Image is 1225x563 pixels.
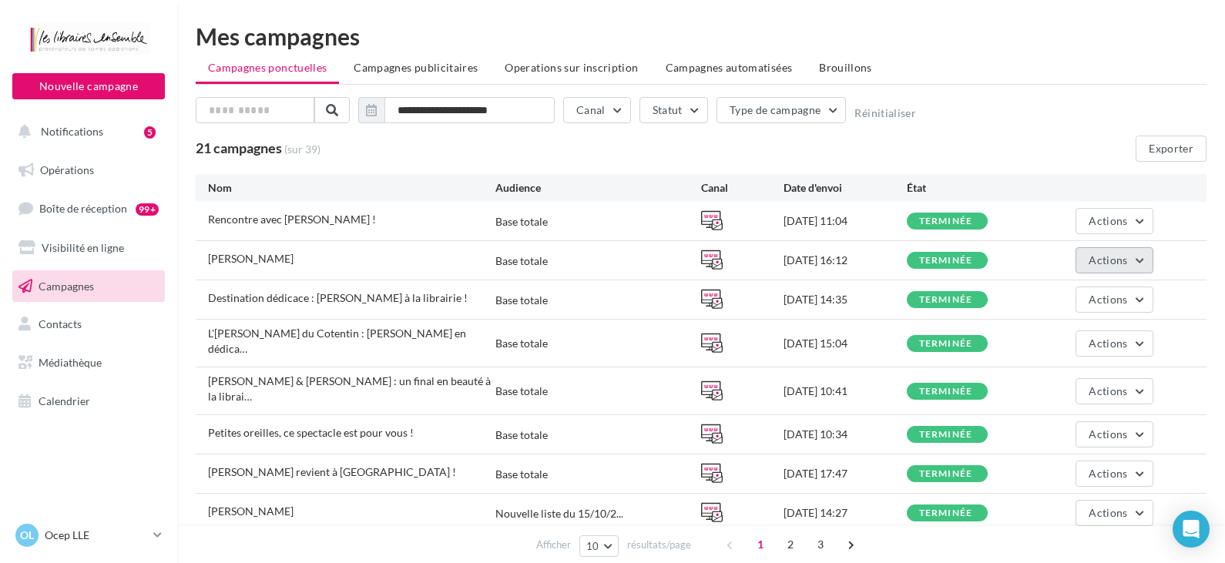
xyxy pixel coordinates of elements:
div: Base totale [495,253,548,269]
span: Nouvelle liste du 15/10/2... [495,506,623,521]
div: terminée [919,387,973,397]
span: Calendrier [39,394,90,407]
div: Date d'envoi [784,180,907,196]
span: Charlène Letenneur [208,252,294,265]
span: Contacts [39,317,82,330]
span: Airelle Besson & Lionel Suarez : un final en beauté à la librairie ! [208,374,491,403]
span: Operations sur inscription [505,61,638,74]
span: 1 [748,532,773,557]
button: Actions [1076,247,1153,273]
a: Visibilité en ligne [9,232,168,264]
span: 21 campagnes [196,139,282,156]
div: 5 [144,126,156,139]
div: Mes campagnes [196,25,1207,48]
div: Open Intercom Messenger [1173,511,1210,548]
div: État [907,180,1030,196]
div: terminée [919,216,973,226]
button: Exporter [1136,136,1207,162]
button: Canal [563,97,631,123]
div: terminée [919,469,973,479]
span: Visibilité en ligne [42,241,124,254]
button: Notifications 5 [9,116,162,148]
span: Actions [1089,506,1127,519]
span: Yves Rousseau revient à Coutances ! [208,465,456,478]
div: Base totale [495,293,548,308]
a: Médiathèque [9,347,168,379]
span: Actions [1089,337,1127,350]
span: Opérations [40,163,94,176]
span: Johann Le Berre [208,504,294,518]
div: terminée [919,256,973,266]
span: 2 [778,532,803,557]
div: [DATE] 14:35 [784,292,907,307]
span: Actions [1089,253,1127,266]
span: Actions [1089,467,1127,480]
span: Petites oreilles, ce spectacle est pour vous ! [208,426,414,439]
span: L'Agatha Christie du Cotentin : Nadine Mousselet en dédicace le 7 juin [208,327,466,355]
span: OL [20,528,34,543]
div: Audience [495,180,701,196]
span: Brouillons [819,61,872,74]
a: Boîte de réception99+ [9,192,168,225]
div: terminée [919,295,973,305]
span: Notifications [41,125,103,138]
div: [DATE] 15:04 [784,336,907,351]
div: [DATE] 17:47 [784,466,907,481]
div: Base totale [495,384,548,399]
button: Type de campagne [717,97,847,123]
span: Campagnes [39,279,94,292]
div: 99+ [136,203,159,216]
a: Calendrier [9,385,168,417]
a: Campagnes [9,270,168,303]
span: Actions [1089,427,1127,441]
span: Médiathèque [39,356,102,369]
span: Destination dédicace : Ninon C. Maufé à la librairie ! [208,291,468,304]
a: Opérations [9,154,168,186]
div: [DATE] 11:04 [784,213,907,229]
div: Base totale [495,427,548,443]
span: (sur 39) [284,142,321,157]
div: Nom [208,180,495,196]
span: résultats/page [627,538,691,552]
span: 3 [808,532,833,557]
div: Canal [701,180,784,196]
button: Statut [639,97,708,123]
span: 10 [586,540,599,552]
div: Base totale [495,336,548,351]
span: Rencontre avec Adèle Yon ! [208,213,376,226]
a: Contacts [9,308,168,340]
div: Base totale [495,467,548,482]
button: Actions [1076,461,1153,487]
button: Actions [1076,421,1153,447]
button: Actions [1076,378,1153,404]
button: Actions [1076,330,1153,357]
div: terminée [919,430,973,440]
button: Actions [1076,287,1153,313]
button: Nouvelle campagne [12,73,165,99]
span: Actions [1089,214,1127,227]
span: Afficher [536,538,571,552]
button: Actions [1076,500,1153,526]
button: Réinitialiser [854,107,916,119]
div: terminée [919,339,973,349]
span: Boîte de réception [39,202,127,215]
a: OL Ocep LLE [12,521,165,550]
button: Actions [1076,208,1153,234]
span: Actions [1089,293,1127,306]
div: terminée [919,508,973,518]
div: Base totale [495,214,548,230]
div: [DATE] 16:12 [784,253,907,268]
span: Campagnes automatisées [666,61,793,74]
span: Actions [1089,384,1127,397]
div: [DATE] 10:41 [784,384,907,399]
div: [DATE] 10:34 [784,427,907,442]
button: 10 [579,535,619,557]
div: [DATE] 14:27 [784,505,907,521]
p: Ocep LLE [45,528,147,543]
span: Campagnes publicitaires [354,61,478,74]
